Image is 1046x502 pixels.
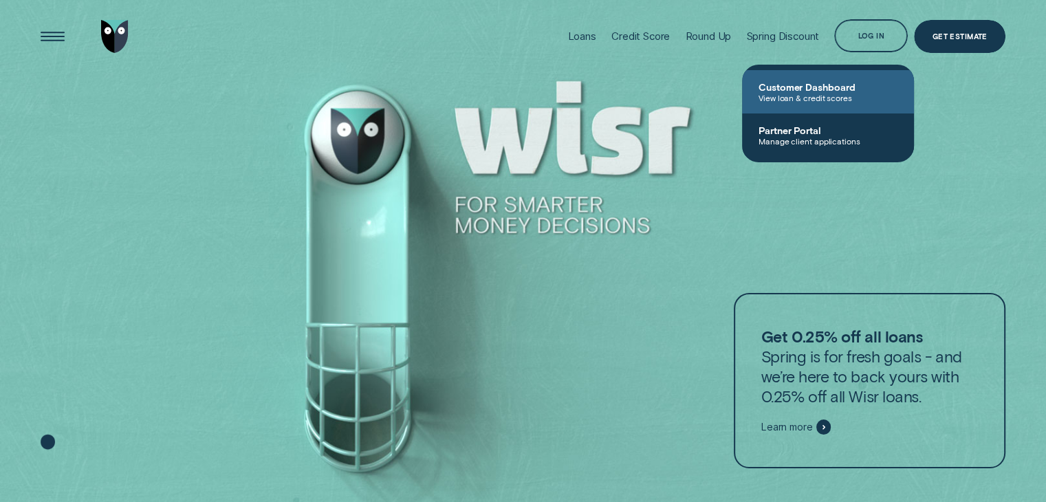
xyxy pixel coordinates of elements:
div: Spring Discount [746,30,819,43]
span: Manage client applications [759,136,897,146]
a: Customer DashboardView loan & credit scores [742,70,914,113]
a: Get Estimate [914,20,1005,53]
span: Partner Portal [759,124,897,136]
span: View loan & credit scores [759,93,897,102]
span: Customer Dashboard [759,81,897,93]
strong: Get 0.25% off all loans [761,327,922,346]
button: Open Menu [36,20,69,53]
div: Round Up [685,30,731,43]
div: Credit Score [611,30,670,43]
div: Loans [568,30,596,43]
span: Learn more [761,421,813,433]
img: Wisr [101,20,129,53]
p: Spring is for fresh goals - and we’re here to back yours with 0.25% off all Wisr loans. [761,327,979,406]
button: Log in [834,19,908,52]
a: Get 0.25% off all loansSpring is for fresh goals - and we’re here to back yours with 0.25% off al... [734,293,1006,468]
a: Partner PortalManage client applications [742,113,914,157]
